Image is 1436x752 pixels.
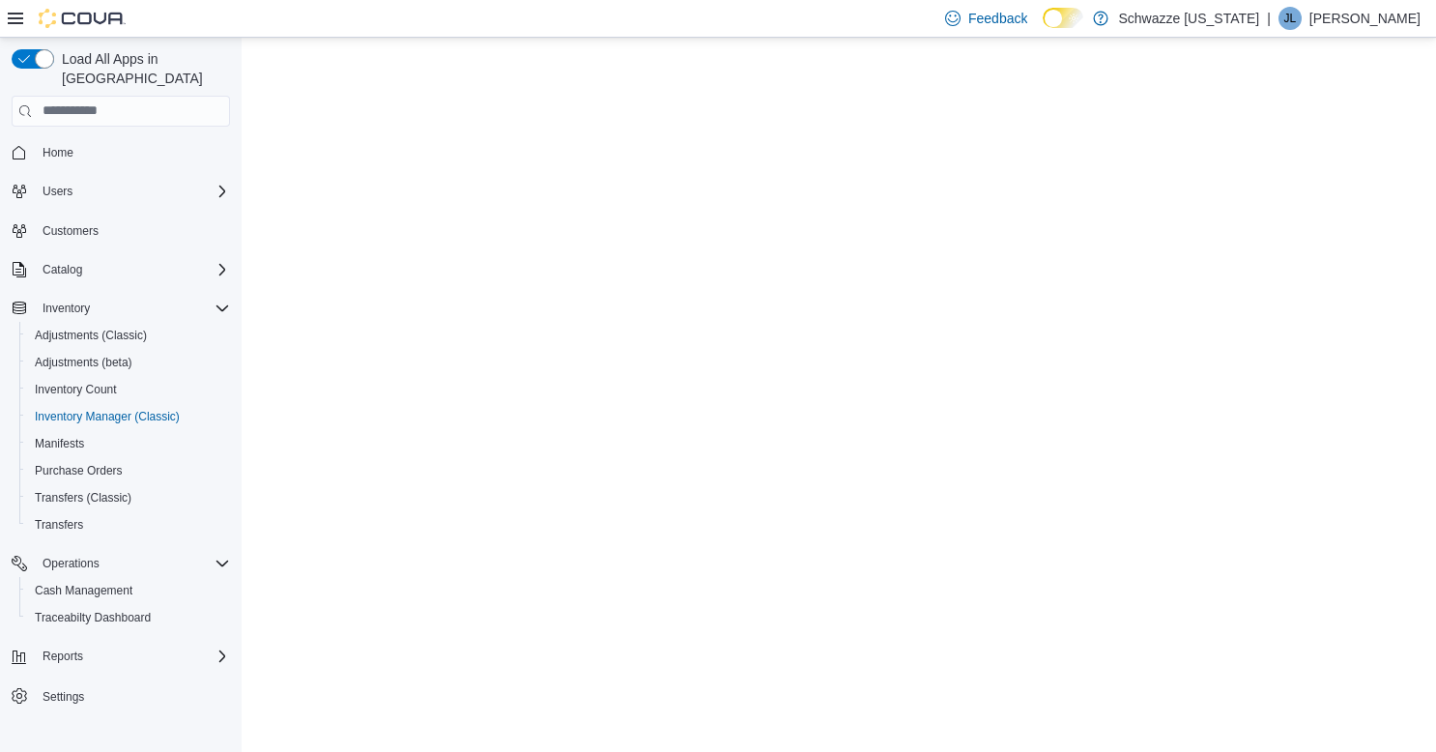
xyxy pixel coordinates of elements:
span: Adjustments (Classic) [27,324,230,347]
a: Customers [35,219,106,243]
button: Reports [35,645,91,668]
a: Inventory Count [27,378,125,401]
span: Traceabilty Dashboard [27,606,230,629]
span: Inventory Count [27,378,230,401]
span: Adjustments (beta) [27,351,230,374]
span: Load All Apps in [GEOGRAPHIC_DATA] [54,49,230,88]
button: Adjustments (Classic) [19,322,238,349]
button: Transfers (Classic) [19,484,238,511]
span: Home [35,140,230,164]
a: Traceabilty Dashboard [27,606,158,629]
a: Transfers [27,513,91,536]
span: Users [35,180,230,203]
span: Home [43,145,73,160]
img: Cova [39,9,126,28]
span: Purchase Orders [35,463,123,478]
button: Reports [4,643,238,670]
button: Users [35,180,80,203]
button: Operations [35,552,107,575]
span: Adjustments (beta) [35,355,132,370]
span: Transfers (Classic) [27,486,230,509]
a: Home [35,141,81,164]
span: Reports [43,649,83,664]
button: Manifests [19,430,238,457]
span: Reports [35,645,230,668]
a: Purchase Orders [27,459,130,482]
button: Catalog [4,256,238,283]
span: Inventory Manager (Classic) [27,405,230,428]
p: | [1267,7,1271,30]
button: Users [4,178,238,205]
span: Transfers [35,517,83,533]
span: Inventory [43,301,90,316]
span: Inventory Manager (Classic) [35,409,180,424]
span: Customers [43,223,99,239]
span: Manifests [27,432,230,455]
button: Catalog [35,258,90,281]
div: John Lieder [1278,7,1302,30]
span: Feedback [968,9,1027,28]
a: Cash Management [27,579,140,602]
span: Catalog [35,258,230,281]
span: Transfers [27,513,230,536]
button: Transfers [19,511,238,538]
button: Purchase Orders [19,457,238,484]
button: Operations [4,550,238,577]
input: Dark Mode [1043,8,1083,28]
span: Cash Management [35,583,132,598]
button: Inventory [35,297,98,320]
span: Dark Mode [1043,28,1044,29]
a: Adjustments (beta) [27,351,140,374]
button: Inventory [4,295,238,322]
span: Customers [35,218,230,243]
span: Purchase Orders [27,459,230,482]
button: Adjustments (beta) [19,349,238,376]
a: Transfers (Classic) [27,486,139,509]
span: Catalog [43,262,82,277]
button: Cash Management [19,577,238,604]
span: Operations [35,552,230,575]
button: Customers [4,217,238,245]
a: Inventory Manager (Classic) [27,405,187,428]
p: Schwazze [US_STATE] [1118,7,1259,30]
span: Operations [43,556,100,571]
span: Adjustments (Classic) [35,328,147,343]
p: [PERSON_NAME] [1309,7,1421,30]
span: Users [43,184,72,199]
span: JL [1284,7,1297,30]
a: Manifests [27,432,92,455]
span: Transfers (Classic) [35,490,131,506]
span: Inventory [35,297,230,320]
span: Manifests [35,436,84,451]
span: Traceabilty Dashboard [35,610,151,625]
button: Inventory Count [19,376,238,403]
span: Settings [43,689,84,705]
a: Adjustments (Classic) [27,324,155,347]
button: Settings [4,681,238,709]
span: Inventory Count [35,382,117,397]
button: Inventory Manager (Classic) [19,403,238,430]
button: Traceabilty Dashboard [19,604,238,631]
span: Settings [35,683,230,708]
a: Settings [35,685,92,709]
span: Cash Management [27,579,230,602]
button: Home [4,138,238,166]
